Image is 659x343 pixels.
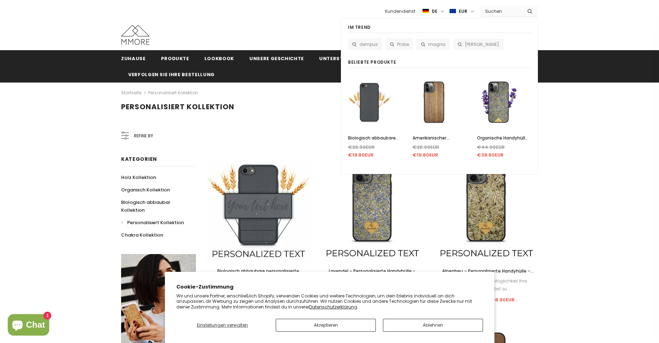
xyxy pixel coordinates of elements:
span: Unsere Geschichte [249,55,304,62]
span: Personalisiert Kollektion [121,102,234,112]
span: €38.90EUR [477,152,504,158]
span: EUR [459,8,467,15]
span: Lavendel – Personalisierte Handyhülle - Personalisiertes Geschenk [329,268,419,282]
span: €38.90EUR [488,296,515,303]
span: beliebte Produkte [348,59,396,65]
span: Chakra Kollektion [121,232,163,238]
img: i-lang-2.png [422,8,429,14]
span: de [432,8,437,15]
span: €19.80EUR [348,152,374,158]
a: Amerikanischer Nussbaum - LIMITED EDITION [412,134,466,142]
span: Alpenheu – Personalisierte Handyhülle – Personalisiertes Geschenk [442,268,534,282]
span: Unterstützung [319,55,365,62]
a: dempus [348,38,382,50]
span: Produkte [161,55,189,62]
a: Personalisiert Kollektion [148,90,198,96]
span: Kundendienst [385,8,415,14]
button: Einstellungen verwalten [176,319,269,332]
a: Biologisch abbaubar Kollektion [121,196,188,216]
span: Lookbook [204,55,234,62]
span: Einstellungen verwalten [197,322,248,328]
span: Probe [397,41,409,47]
span: magnis [428,41,446,47]
button: Akzeptieren [276,319,376,332]
a: Produkte [161,50,189,66]
a: Unterstützung [319,50,365,66]
a: Probe [386,38,413,50]
span: Refine by [134,132,153,140]
span: Verfolgen Sie Ihre Bestellung [128,71,215,78]
p: Wir und unsere Partner, einschließlich Shopify, verwenden Cookies und weitere Technologien, um de... [176,293,483,310]
a: Organische Handyhülle – Lavendel [477,134,531,142]
span: €19.80EUR [412,152,438,158]
a: Organisch Kollektion [121,184,170,196]
h2: Cookie-Zustimmung [176,283,483,291]
a: Lookbook [204,50,234,66]
a: Holz Kollektion [121,171,156,184]
span: Holz Kollektion [121,174,156,181]
a: Lavendel – Personalisierte Handyhülle - Personalisiertes Geschenk [321,267,424,275]
a: Datenschutzerklärung [309,304,357,310]
span: dempus [359,41,378,47]
span: im Trend [348,24,371,30]
span: €44.90EUR [477,144,505,151]
span: Kategorien [121,155,157,163]
input: Search Site [481,6,522,16]
span: Biologisch abbaubare Handyhülle - Schwarz [348,135,399,149]
inbox-online-store-chat: Onlineshop-Chat von Shopify [6,314,51,337]
span: Personalisiert Kollektion [127,219,184,226]
span: Amerikanischer Nussbaum - LIMITED EDITION [412,135,457,157]
span: Organisch Kollektion [121,186,170,193]
a: Unsere Geschichte [249,50,304,66]
a: Chakra Kollektion [121,229,163,241]
a: Biologisch abbaubare personalisierte Handyhülle - Schwarz [207,267,310,275]
a: [PERSON_NAME] [453,38,503,50]
a: Zuhause [121,50,146,66]
a: Alpenheu – Personalisierte Handyhülle – Personalisiertes Geschenk [435,267,538,275]
span: [PERSON_NAME] [465,41,499,47]
span: Biologisch abbaubar Kollektion [121,199,170,213]
span: €26.90EUR [348,144,375,151]
img: MMORE Cases [121,25,150,45]
span: Biologisch abbaubare personalisierte Handyhülle - Schwarz [217,268,302,282]
a: Startseite [121,89,141,97]
a: Verfolgen Sie Ihre Bestellung [128,66,215,82]
span: Organische Handyhülle – Lavendel [477,135,528,149]
a: Biologisch abbaubare Handyhülle - Schwarz [348,134,402,142]
a: magnis [417,38,450,50]
span: Zuhause [121,55,146,62]
button: Ablehnen [383,319,483,332]
span: €26.90EUR [412,144,439,151]
a: Personalisiert Kollektion [121,216,184,229]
